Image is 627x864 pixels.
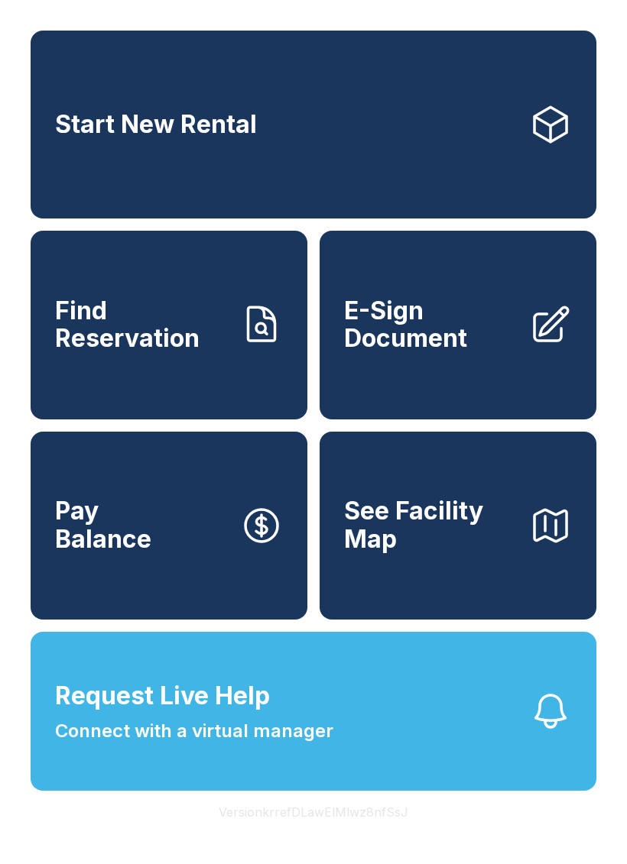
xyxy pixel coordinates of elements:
span: See Facility Map [344,497,517,553]
span: Find Reservation [55,297,228,353]
span: Connect with a virtual manager [55,717,333,745]
button: See Facility Map [320,432,596,620]
a: Find Reservation [31,231,307,419]
span: E-Sign Document [344,297,517,353]
button: VersionkrrefDLawElMlwz8nfSsJ [206,791,421,833]
button: PayBalance [31,432,307,620]
a: Start New Rental [31,31,596,218]
span: Start New Rental [55,111,257,139]
span: Request Live Help [55,678,270,714]
a: E-Sign Document [320,231,596,419]
button: Request Live HelpConnect with a virtual manager [31,632,596,791]
span: Pay Balance [55,497,151,553]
